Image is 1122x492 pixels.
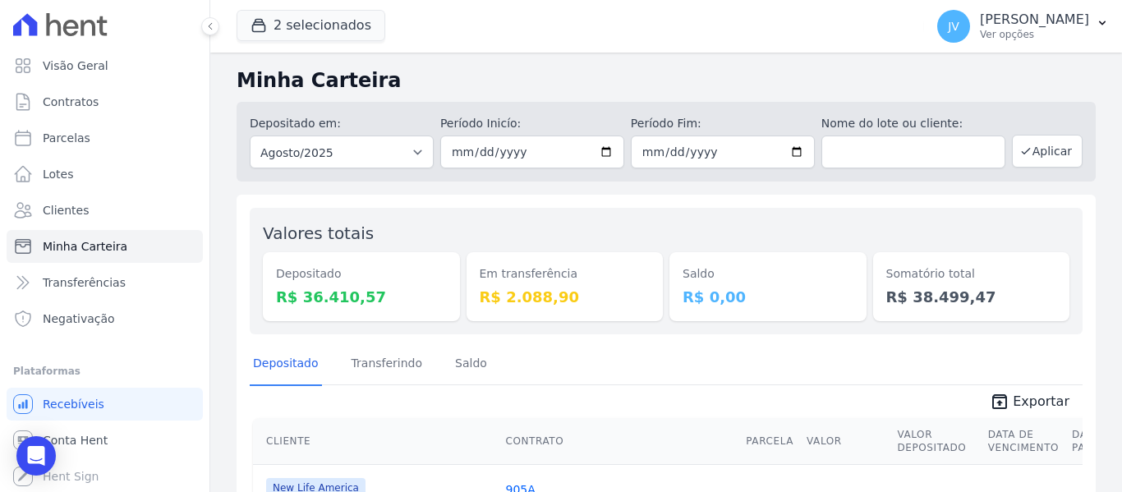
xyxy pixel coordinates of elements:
[276,286,447,308] dd: R$ 36.410,57
[237,66,1096,95] h2: Minha Carteira
[250,117,341,130] label: Depositado em:
[7,424,203,457] a: Conta Hent
[739,418,800,465] th: Parcela
[43,94,99,110] span: Contratos
[990,392,1009,412] i: unarchive
[43,166,74,182] span: Lotes
[1013,392,1069,412] span: Exportar
[7,85,203,118] a: Contratos
[16,436,56,476] div: Open Intercom Messenger
[980,28,1089,41] p: Ver opções
[7,158,203,191] a: Lotes
[43,432,108,448] span: Conta Hent
[7,122,203,154] a: Parcelas
[263,223,374,243] label: Valores totais
[499,418,739,465] th: Contrato
[1012,135,1083,168] button: Aplicar
[631,115,815,132] label: Período Fim:
[7,194,203,227] a: Clientes
[43,130,90,146] span: Parcelas
[7,388,203,421] a: Recebíveis
[276,265,447,283] dt: Depositado
[7,230,203,263] a: Minha Carteira
[43,202,89,218] span: Clientes
[43,57,108,74] span: Visão Geral
[821,115,1005,132] label: Nome do lote ou cliente:
[250,343,322,386] a: Depositado
[924,3,1122,49] button: JV [PERSON_NAME] Ver opções
[980,11,1089,28] p: [PERSON_NAME]
[253,418,499,465] th: Cliente
[43,310,115,327] span: Negativação
[348,343,426,386] a: Transferindo
[13,361,196,381] div: Plataformas
[480,286,651,308] dd: R$ 2.088,90
[800,418,890,465] th: Valor
[886,265,1057,283] dt: Somatório total
[977,392,1083,415] a: unarchive Exportar
[440,115,624,132] label: Período Inicío:
[7,302,203,335] a: Negativação
[948,21,959,32] span: JV
[7,266,203,299] a: Transferências
[890,418,981,465] th: Valor Depositado
[683,286,853,308] dd: R$ 0,00
[43,396,104,412] span: Recebíveis
[982,418,1065,465] th: Data de Vencimento
[480,265,651,283] dt: Em transferência
[683,265,853,283] dt: Saldo
[237,10,385,41] button: 2 selecionados
[43,274,126,291] span: Transferências
[7,49,203,82] a: Visão Geral
[43,238,127,255] span: Minha Carteira
[886,286,1057,308] dd: R$ 38.499,47
[452,343,490,386] a: Saldo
